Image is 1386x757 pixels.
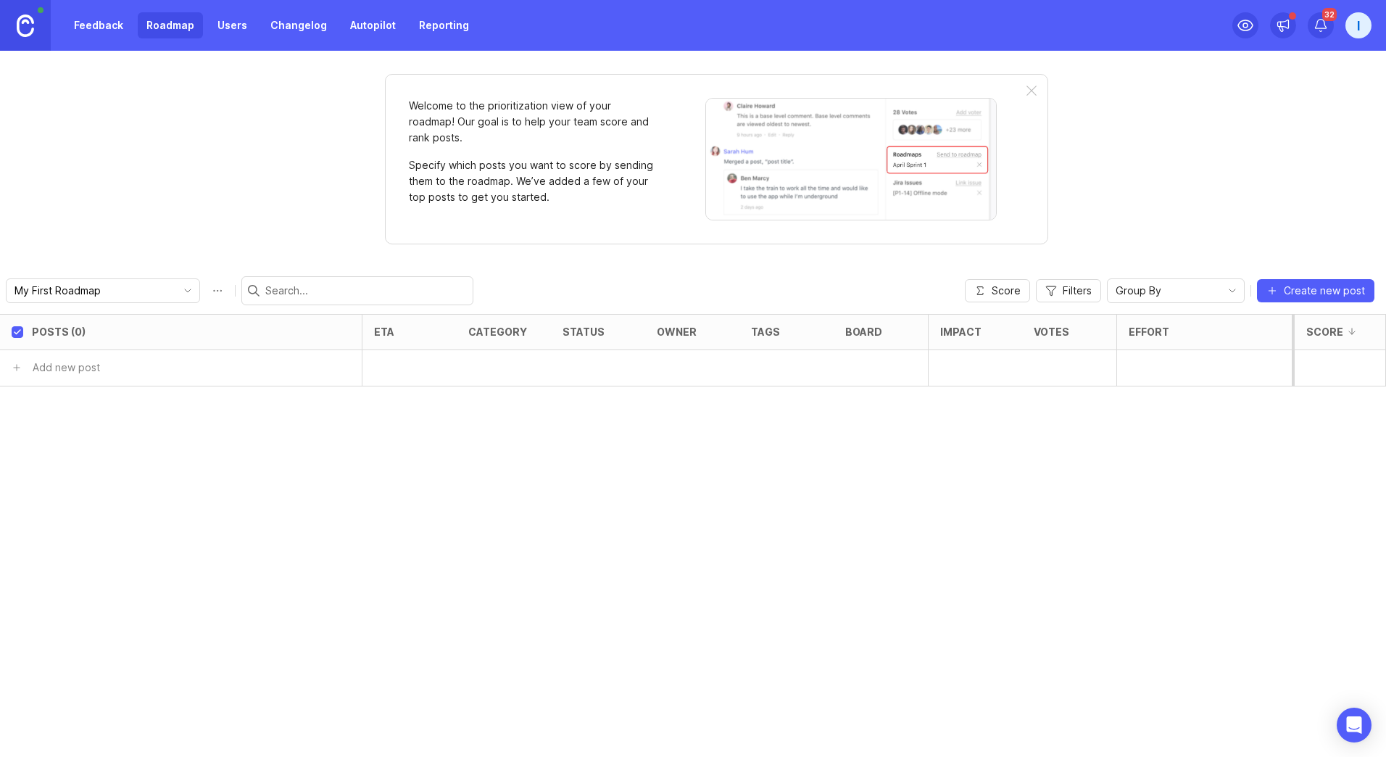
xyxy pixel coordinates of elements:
[1322,8,1337,21] span: 32
[14,283,175,299] input: My First Roadmap
[206,279,229,302] button: Roadmap options
[1107,278,1245,303] div: toggle menu
[468,326,527,337] div: category
[845,326,882,337] div: board
[409,157,655,205] p: Specify which posts you want to score by sending them to the roadmap. We’ve added a few of your t...
[1036,279,1101,302] button: Filters
[1221,285,1244,297] svg: toggle icon
[992,284,1021,298] span: Score
[32,326,86,337] div: Posts (0)
[6,278,200,303] div: toggle menu
[374,326,394,337] div: eta
[657,326,697,337] div: owner
[262,12,336,38] a: Changelog
[1034,326,1069,337] div: Votes
[17,15,34,37] img: Canny Home
[176,285,199,297] svg: toggle icon
[1345,12,1372,38] button: I
[705,98,997,220] img: When viewing a post, you can send it to a roadmap
[1257,279,1374,302] button: Create new post
[1129,326,1169,337] div: Effort
[1284,284,1365,298] span: Create new post
[265,283,467,299] input: Search...
[33,360,100,376] div: Add new post
[410,12,478,38] a: Reporting
[1337,708,1372,742] div: Open Intercom Messenger
[409,98,655,146] p: Welcome to the prioritization view of your roadmap! Our goal is to help your team score and rank ...
[965,279,1030,302] button: Score
[1306,326,1343,337] div: Score
[341,12,404,38] a: Autopilot
[1063,284,1092,298] span: Filters
[65,12,132,38] a: Feedback
[563,326,605,337] div: status
[940,326,982,337] div: Impact
[751,326,780,337] div: tags
[1116,283,1161,299] span: Group By
[138,12,203,38] a: Roadmap
[209,12,256,38] a: Users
